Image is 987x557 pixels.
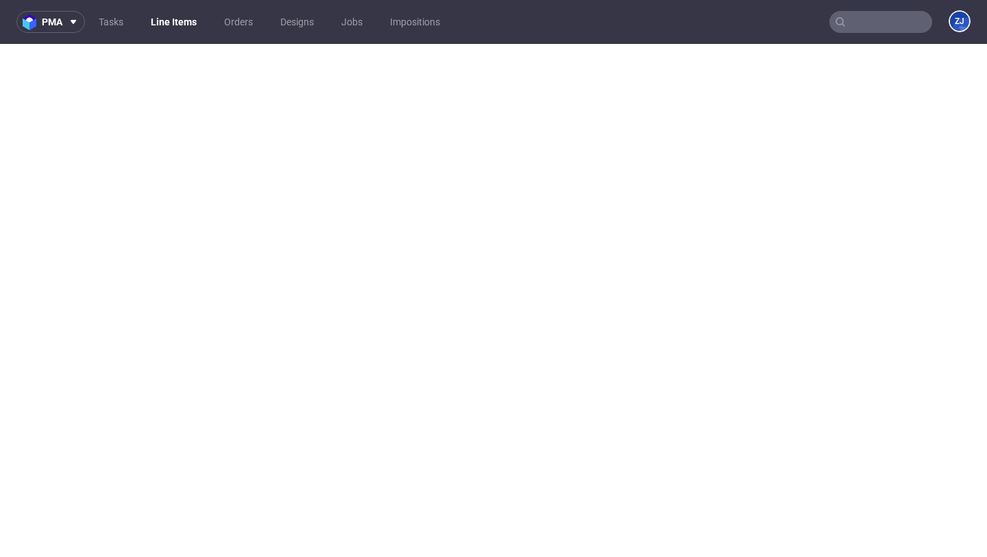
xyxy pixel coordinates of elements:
[216,11,261,33] a: Orders
[143,11,205,33] a: Line Items
[950,12,969,31] figcaption: ZJ
[16,11,85,33] button: pma
[23,14,42,30] img: logo
[382,11,448,33] a: Impositions
[333,11,371,33] a: Jobs
[90,11,132,33] a: Tasks
[272,11,322,33] a: Designs
[42,17,62,27] span: pma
